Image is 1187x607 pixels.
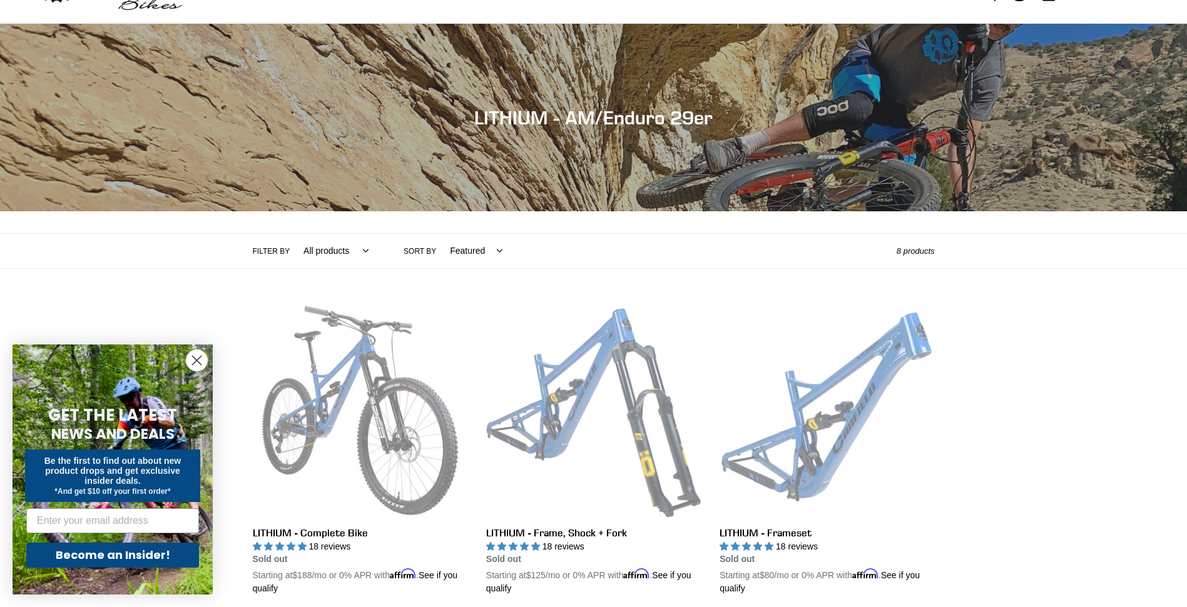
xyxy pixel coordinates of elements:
[51,424,175,444] span: NEWS AND DEALS
[186,349,208,371] button: Close dialog
[253,246,290,257] label: Filter by
[26,508,199,533] input: Enter your email address
[897,246,935,256] span: 8 products
[44,456,181,486] span: Be the first to find out about new product drops and get exclusive insider deals.
[404,246,436,257] label: Sort by
[26,543,199,568] button: Become an Insider!
[474,106,713,129] span: LITHIUM - AM/Enduro 29er
[48,404,177,426] span: GET THE LATEST
[54,487,170,496] span: *And get $10 off your first order*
